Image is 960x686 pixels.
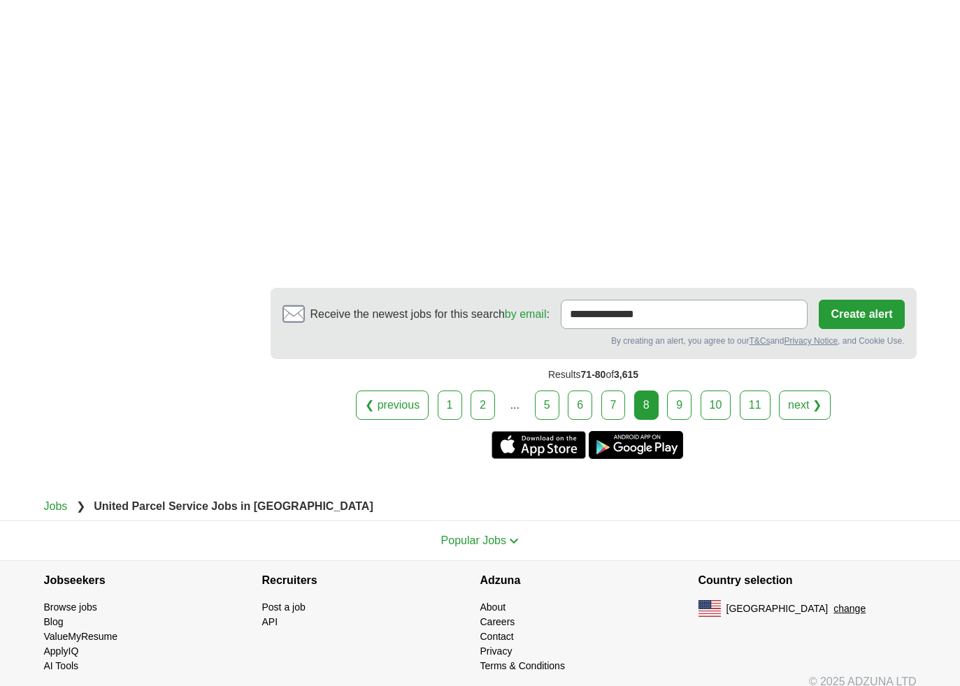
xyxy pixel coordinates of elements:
a: 11 [740,391,771,420]
a: Get the iPhone app [492,431,586,459]
img: US flag [698,600,721,617]
span: [GEOGRAPHIC_DATA] [726,601,829,616]
span: ❯ [76,500,85,512]
span: Receive the newest jobs for this search : [310,306,550,323]
a: next ❯ [779,391,831,420]
div: By creating an alert, you agree to our and , and Cookie Use. [282,335,905,347]
a: Privacy [480,645,513,657]
a: Jobs [44,500,68,512]
button: change [833,601,866,616]
div: 8 [634,391,659,420]
a: ❮ previous [356,391,429,420]
strong: United Parcel Service Jobs in [GEOGRAPHIC_DATA] [94,500,373,512]
a: Privacy Notice [784,336,838,346]
a: Get the Android app [589,431,683,459]
img: toggle icon [509,538,519,544]
a: AI Tools [44,660,79,671]
span: Popular Jobs [441,534,506,546]
a: 7 [601,391,626,420]
a: by email [505,308,547,320]
a: Browse jobs [44,601,97,613]
a: 2 [471,391,495,420]
a: Post a job [262,601,306,613]
a: 10 [701,391,731,420]
a: About [480,601,506,613]
div: Results of [271,359,917,391]
a: Contact [480,631,514,642]
a: T&Cs [749,336,770,346]
a: ValueMyResume [44,631,118,642]
a: API [262,616,278,627]
a: 6 [568,391,592,420]
button: Create alert [819,300,904,329]
a: 1 [438,391,462,420]
a: ApplyIQ [44,645,79,657]
a: Careers [480,616,515,627]
a: Blog [44,616,64,627]
span: 3,615 [614,369,638,380]
h4: Country selection [698,561,917,600]
div: ... [501,391,529,419]
a: 9 [667,391,692,420]
a: 5 [535,391,559,420]
a: Terms & Conditions [480,660,565,671]
span: 71-80 [581,369,606,380]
